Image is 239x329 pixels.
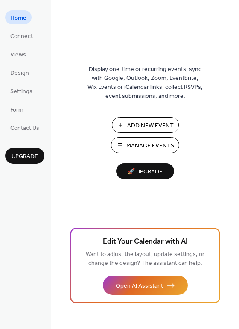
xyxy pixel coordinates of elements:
[5,47,31,61] a: Views
[103,276,188,295] button: Open AI Assistant
[5,84,38,98] a: Settings
[10,124,39,133] span: Contact Us
[10,32,33,41] span: Connect
[5,120,44,135] a: Contact Us
[116,163,174,179] button: 🚀 Upgrade
[127,121,174,130] span: Add New Event
[112,117,179,133] button: Add New Event
[116,282,163,291] span: Open AI Assistant
[103,236,188,248] span: Edit Your Calendar with AI
[10,14,26,23] span: Home
[10,87,32,96] span: Settings
[5,102,29,116] a: Form
[5,10,32,24] a: Home
[121,166,169,178] span: 🚀 Upgrade
[86,249,204,269] span: Want to adjust the layout, update settings, or change the design? The assistant can help.
[10,69,29,78] span: Design
[126,141,174,150] span: Manage Events
[87,65,203,101] span: Display one-time or recurring events, sync with Google, Outlook, Zoom, Eventbrite, Wix Events or ...
[5,148,44,164] button: Upgrade
[5,29,38,43] a: Connect
[10,50,26,59] span: Views
[5,65,34,79] a: Design
[12,152,38,161] span: Upgrade
[111,137,179,153] button: Manage Events
[10,106,23,115] span: Form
